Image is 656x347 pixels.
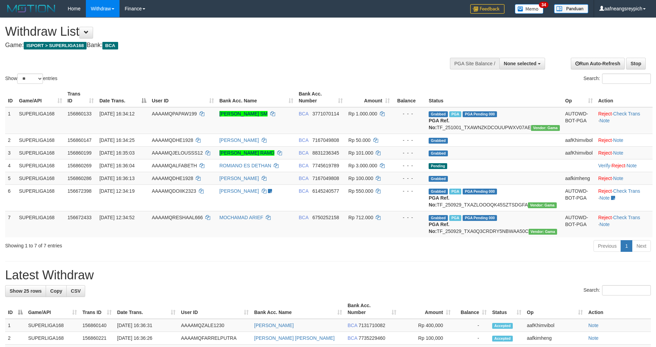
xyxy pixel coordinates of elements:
span: BCA [348,323,357,328]
a: Run Auto-Refresh [571,58,625,69]
span: Accepted [492,336,513,342]
td: AAAAMQFARRELPUTRA [178,332,251,345]
span: Grabbed [429,176,448,182]
span: Rp 550.000 [348,188,373,194]
div: - - - [395,110,423,117]
th: Trans ID: activate to sort column ascending [65,88,97,107]
span: None selected [504,61,536,66]
b: PGA Ref. No: [429,118,449,130]
span: Rp 50.000 [348,137,371,143]
th: Op: activate to sort column ascending [563,88,596,107]
td: · [596,146,653,159]
td: aafKhimvibol [524,319,586,332]
a: [PERSON_NAME] SM [219,111,268,116]
a: Reject [598,215,612,220]
th: Bank Acc. Name: activate to sort column ascending [251,299,345,319]
a: Next [632,240,651,252]
span: Accepted [492,323,513,329]
span: Grabbed [429,150,448,156]
input: Search: [602,285,651,295]
div: Showing 1 to 7 of 7 entries [5,239,268,249]
th: Date Trans.: activate to sort column descending [97,88,149,107]
a: [PERSON_NAME] [219,188,259,194]
th: Action [596,88,653,107]
a: [PERSON_NAME] [219,176,259,181]
label: Show entries [5,74,57,84]
th: Bank Acc. Name: activate to sort column ascending [217,88,296,107]
span: 156860133 [68,111,92,116]
span: ISPORT > SUPERLIGA168 [24,42,87,49]
a: Reject [598,176,612,181]
span: [DATE] 16:35:03 [99,150,134,156]
span: Marked by aafsoycanthlai [449,111,461,117]
th: User ID: activate to sort column ascending [149,88,217,107]
td: - [453,332,489,345]
th: Bank Acc. Number: activate to sort column ascending [296,88,346,107]
span: Pending [429,163,447,169]
span: AAAAMQDHE1928 [152,176,193,181]
a: Note [613,150,623,156]
td: 7 [5,211,16,237]
a: Note [600,118,610,123]
td: · · [596,211,653,237]
span: 156860269 [68,163,92,168]
th: ID [5,88,16,107]
span: Rp 712.000 [348,215,373,220]
a: Note [613,176,623,181]
span: BCA [299,215,308,220]
img: Button%20Memo.svg [515,4,544,14]
span: [DATE] 12:34:19 [99,188,134,194]
b: PGA Ref. No: [429,195,449,208]
td: TF_250929_TXA0Q3CRDRY5NBWAA50C [426,211,562,237]
td: AUTOWD-BOT-PGA [563,211,596,237]
td: [DATE] 16:36:31 [114,319,178,332]
th: Game/API: activate to sort column ascending [16,88,65,107]
span: Show 25 rows [10,288,42,294]
span: Grabbed [429,138,448,144]
td: 2 [5,332,25,345]
span: Grabbed [429,189,448,194]
div: - - - [395,149,423,156]
a: Check Trans [613,111,640,116]
td: SUPERLIGA168 [25,319,80,332]
td: AAAAMQZALE1230 [178,319,251,332]
td: [DATE] 16:36:26 [114,332,178,345]
h1: Withdraw List [5,25,430,38]
td: aafkimheng [524,332,586,345]
span: Copy 6750252158 to clipboard [312,215,339,220]
img: MOTION_logo.png [5,3,57,14]
span: Copy 3771070114 to clipboard [312,111,339,116]
span: Grabbed [429,111,448,117]
a: Reject [598,188,612,194]
span: Copy [50,288,62,294]
span: Vendor URL: https://trx31.1velocity.biz [531,125,560,131]
span: BCA [348,335,357,341]
a: [PERSON_NAME] RAMD [219,150,274,156]
span: AAAAMQJELOUSSS12 [152,150,203,156]
td: AUTOWD-BOT-PGA [563,107,596,134]
td: 6 [5,184,16,211]
span: 156860199 [68,150,92,156]
td: TF_250929_TXAZLOOOQK45SZTSDGFA [426,184,562,211]
img: panduan.png [554,4,588,13]
th: Op: activate to sort column ascending [524,299,586,319]
td: aafKhimvibol [563,146,596,159]
a: Show 25 rows [5,285,46,297]
span: Vendor URL: https://trx31.1velocity.biz [528,202,557,208]
span: Rp 1.000.000 [348,111,377,116]
b: PGA Ref. No: [429,222,449,234]
th: Game/API: activate to sort column ascending [25,299,80,319]
div: - - - [395,137,423,144]
a: Reject [612,163,625,168]
a: [PERSON_NAME] [254,323,294,328]
a: Stop [626,58,646,69]
span: AAAAMQPAPAW199 [152,111,197,116]
td: Rp 100,000 [399,332,453,345]
td: · [596,134,653,146]
a: 1 [621,240,632,252]
td: · · [596,184,653,211]
td: 156860221 [80,332,114,345]
td: SUPERLIGA168 [16,172,65,184]
div: PGA Site Balance / [450,58,499,69]
a: Note [588,335,599,341]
